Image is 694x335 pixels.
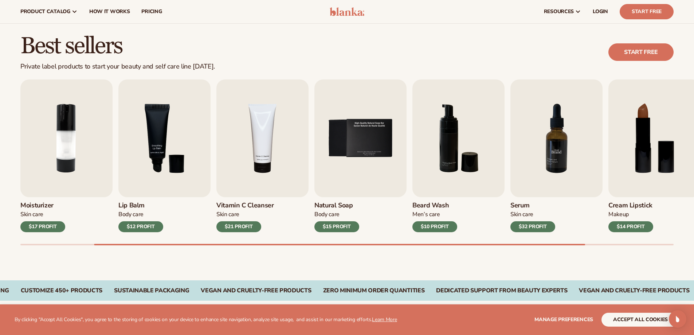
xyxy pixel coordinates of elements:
[20,221,65,232] div: $17 PROFIT
[372,316,397,323] a: Learn More
[544,9,574,15] span: resources
[608,202,653,210] h3: Cream Lipstick
[314,211,359,218] div: Body Care
[114,287,189,294] div: SUSTAINABLE PACKAGING
[510,221,555,232] div: $32 PROFIT
[216,221,261,232] div: $21 PROFIT
[89,9,130,15] span: How It Works
[593,9,608,15] span: LOGIN
[608,211,653,218] div: Makeup
[216,79,309,232] a: 4 / 9
[118,221,163,232] div: $12 PROFIT
[510,79,603,197] img: Shopify Image 8
[412,221,457,232] div: $10 PROFIT
[314,221,359,232] div: $15 PROFIT
[412,79,505,232] a: 6 / 9
[534,316,593,323] span: Manage preferences
[201,287,311,294] div: VEGAN AND CRUELTY-FREE PRODUCTS
[216,202,274,210] h3: Vitamin C Cleanser
[141,9,162,15] span: pricing
[608,221,653,232] div: $14 PROFIT
[118,211,163,218] div: Body Care
[510,202,555,210] h3: Serum
[21,287,103,294] div: CUSTOMIZE 450+ PRODUCTS
[436,287,567,294] div: DEDICATED SUPPORT FROM BEAUTY EXPERTS
[118,202,163,210] h3: Lip Balm
[601,313,679,327] button: accept all cookies
[20,9,70,15] span: product catalog
[20,34,215,58] h2: Best sellers
[314,79,407,232] a: 5 / 9
[15,317,397,323] p: By clicking "Accept All Cookies", you agree to the storing of cookies on your device to enhance s...
[534,313,593,327] button: Manage preferences
[20,79,113,232] a: 2 / 9
[216,211,274,218] div: Skin Care
[579,287,689,294] div: Vegan and Cruelty-Free Products
[314,202,359,210] h3: Natural Soap
[510,79,603,232] a: 7 / 9
[510,211,555,218] div: Skin Care
[323,287,425,294] div: ZERO MINIMUM ORDER QUANTITIES
[620,4,674,19] a: Start Free
[20,63,215,71] div: Private label products to start your beauty and self care line [DATE].
[412,202,457,210] h3: Beard Wash
[608,43,674,61] a: Start free
[412,211,457,218] div: Men’s Care
[20,202,65,210] h3: Moisturizer
[669,310,686,328] div: Open Intercom Messenger
[330,7,364,16] img: logo
[118,79,211,232] a: 3 / 9
[20,211,65,218] div: Skin Care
